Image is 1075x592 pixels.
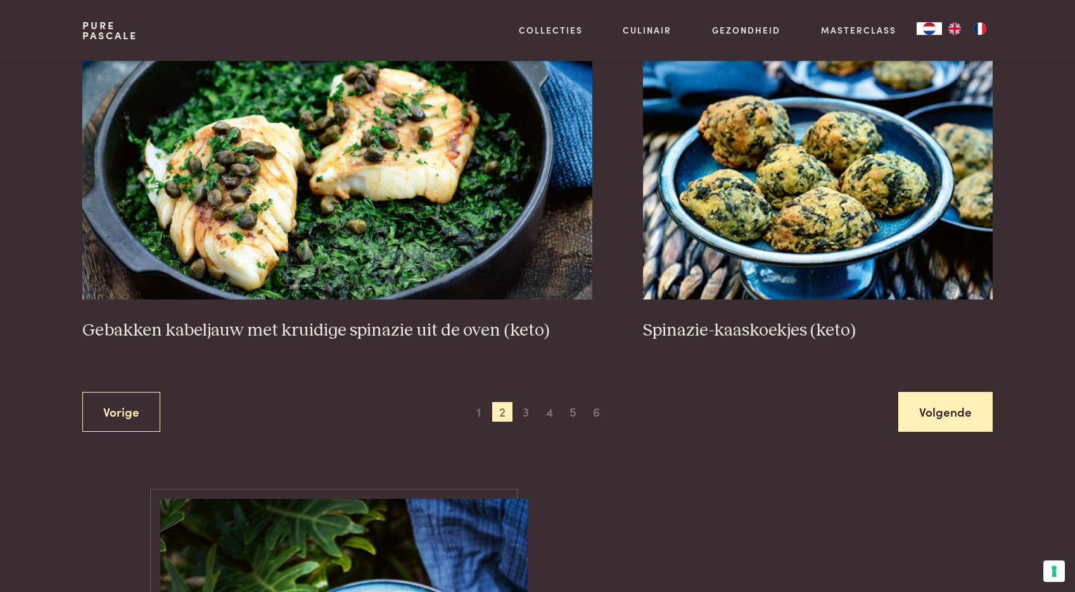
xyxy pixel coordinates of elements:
[643,46,993,341] a: Spinazie-kaaskoekjes (keto) Spinazie-kaaskoekjes (keto)
[82,20,137,41] a: PurePascale
[519,23,583,37] a: Collecties
[712,23,780,37] a: Gezondheid
[563,402,583,422] span: 5
[967,22,993,35] a: FR
[821,23,896,37] a: Masterclass
[82,46,592,299] img: Gebakken kabeljauw met kruidige spinazie uit de oven (keto)
[82,392,160,432] a: Vorige
[917,22,993,35] aside: Language selected: Nederlands
[643,320,993,342] h3: Spinazie-kaaskoekjes (keto)
[917,22,942,35] div: Language
[587,402,607,422] span: 6
[516,402,536,422] span: 3
[492,402,512,422] span: 2
[469,402,489,422] span: 1
[82,320,592,342] h3: Gebakken kabeljauw met kruidige spinazie uit de oven (keto)
[898,392,993,432] a: Volgende
[623,23,671,37] a: Culinair
[917,22,942,35] a: NL
[1043,560,1065,582] button: Uw voorkeuren voor toestemming voor trackingtechnologieën
[942,22,967,35] a: EN
[82,46,592,341] a: Gebakken kabeljauw met kruidige spinazie uit de oven (keto) Gebakken kabeljauw met kruidige spina...
[942,22,993,35] ul: Language list
[539,402,559,422] span: 4
[643,46,993,299] img: Spinazie-kaaskoekjes (keto)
